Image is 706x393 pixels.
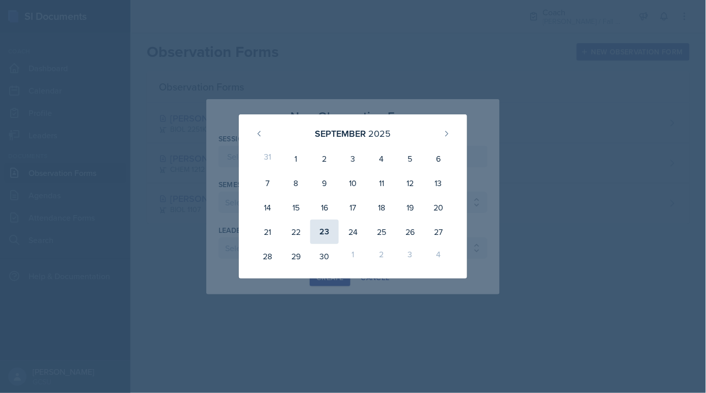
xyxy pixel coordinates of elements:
div: 24 [339,220,367,244]
div: 2 [310,146,339,171]
div: 8 [282,171,310,195]
div: 14 [253,195,282,220]
div: 16 [310,195,339,220]
div: September [315,127,366,140]
div: 9 [310,171,339,195]
div: 31 [253,146,282,171]
div: 22 [282,220,310,244]
div: 21 [253,220,282,244]
div: 11 [367,171,396,195]
div: 23 [310,220,339,244]
div: 19 [396,195,424,220]
div: 3 [396,244,424,268]
div: 15 [282,195,310,220]
div: 27 [424,220,453,244]
div: 17 [339,195,367,220]
div: 3 [339,146,367,171]
div: 18 [367,195,396,220]
div: 7 [253,171,282,195]
div: 5 [396,146,424,171]
div: 26 [396,220,424,244]
div: 13 [424,171,453,195]
div: 1 [282,146,310,171]
div: 2 [367,244,396,268]
div: 1 [339,244,367,268]
div: 4 [424,244,453,268]
div: 28 [253,244,282,268]
div: 4 [367,146,396,171]
div: 25 [367,220,396,244]
div: 30 [310,244,339,268]
div: 10 [339,171,367,195]
div: 2025 [369,127,391,140]
div: 12 [396,171,424,195]
div: 29 [282,244,310,268]
div: 6 [424,146,453,171]
div: 20 [424,195,453,220]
